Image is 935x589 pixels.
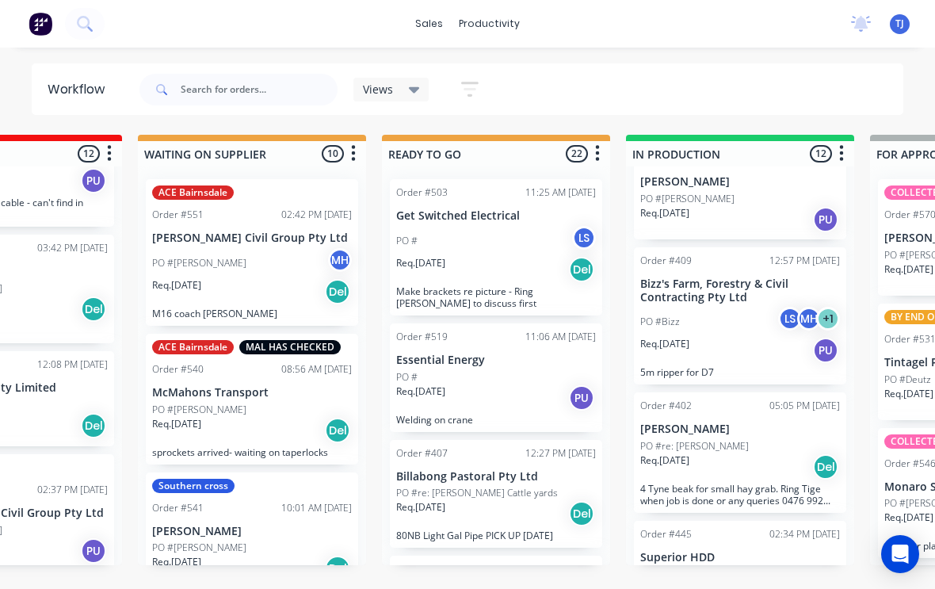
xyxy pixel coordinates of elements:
div: MAL HAS CHECKED [239,340,341,354]
p: Req. [DATE] [396,384,445,399]
div: Order #50311:25 AM [DATE]Get Switched ElectricalPO #LSReq.[DATE]DelMake brackets re picture - Rin... [390,179,602,316]
div: Workflow [48,80,113,99]
div: Order #488 [396,562,448,576]
div: MH [328,248,352,272]
p: PO #Bizz [640,315,680,329]
div: + 1 [816,307,840,331]
div: Del [325,556,350,581]
div: 10:01 AM [DATE] [281,501,352,515]
p: Req. [DATE] [640,206,689,220]
span: Views [363,81,393,98]
p: Make brackets re picture - Ring [PERSON_NAME] to discuss first [396,285,596,309]
p: Billabong Pastoral Pty Ltd [396,470,596,484]
span: TJ [895,17,904,31]
div: 02:37 PM [DATE] [37,483,108,497]
p: PO #[PERSON_NAME] [640,192,735,206]
p: [PERSON_NAME] [640,175,840,189]
div: Order #445 [640,527,692,541]
div: LS [778,307,802,331]
div: [PERSON_NAME]PO #[PERSON_NAME]Req.[DATE]PU [634,123,846,239]
input: Search for orders... [181,74,338,105]
div: Open Intercom Messenger [881,535,919,573]
div: Order #551 [152,208,204,222]
div: Del [81,413,106,438]
p: Bizz's Farm, Forestry & Civil Contracting Pty Ltd [640,277,840,304]
div: MH [797,307,821,331]
div: PU [813,338,838,363]
div: 02:42 PM [DATE] [281,208,352,222]
div: 12:08 PM [DATE] [37,358,108,372]
div: Order #519 [396,330,448,344]
div: PU [81,538,106,564]
div: ACE Bairnsdale [152,340,234,354]
div: Order #51911:06 AM [DATE]Essential EnergyPO #Req.[DATE]PUWelding on crane [390,323,602,432]
p: 4 Tyne beak for small hay grab. Ring Tige when job is done or any queries 0476 992 683 [640,483,840,507]
div: Southern cross [152,479,235,493]
p: Superior HDD [640,551,840,564]
p: PO #Deutz [884,373,931,387]
div: 08:56 AM [DATE] [281,362,352,377]
p: Req. [DATE] [152,555,201,569]
div: Order #503 [396,185,448,200]
img: Factory [29,12,52,36]
p: [PERSON_NAME] [152,525,352,538]
p: [PERSON_NAME] [640,423,840,436]
p: Welding on crane [396,414,596,426]
div: 11:25 AM [DATE] [525,185,596,200]
p: Req. [DATE] [640,337,689,351]
p: 80NB Light Gal Pipe PICK UP [DATE] [396,530,596,541]
p: Req. [DATE] [396,500,445,514]
p: Req. [DATE] [640,453,689,468]
div: PU [813,207,838,232]
p: PO #[PERSON_NAME] [152,256,246,270]
div: Del [325,279,350,304]
div: Del [81,296,106,322]
div: Del [813,454,838,480]
div: Order #407 [396,446,448,461]
div: 12:27 PM [DATE] [525,446,596,461]
p: PO # [396,370,418,384]
div: 09:58 AM [DATE] [525,562,596,576]
div: 05:05 PM [DATE] [769,399,840,413]
div: Del [569,501,594,526]
div: 12:57 PM [DATE] [769,254,840,268]
p: Req. [DATE] [884,387,933,401]
p: Req. [DATE] [884,511,933,525]
div: ACE BairnsdaleMAL HAS CHECKEDOrder #54008:56 AM [DATE]McMahons TransportPO #[PERSON_NAME]Req.[DAT... [146,334,358,465]
div: Order #40912:57 PM [DATE]Bizz's Farm, Forestry & Civil Contracting Pty LtdPO #BizzLSMH+1Req.[DATE... [634,247,846,385]
p: sprockets arrived- waiting on taperlocks [152,446,352,458]
p: PO #re: [PERSON_NAME] Cattle yards [396,486,558,500]
div: sales [407,12,451,36]
div: ACE Bairnsdale [152,185,234,200]
p: Req. [DATE] [396,256,445,270]
p: PO # [396,234,418,248]
div: Order #541 [152,501,204,515]
div: ACE BairnsdaleOrder #55102:42 PM [DATE][PERSON_NAME] Civil Group Pty LtdPO #[PERSON_NAME]MHReq.[D... [146,179,358,326]
div: 03:42 PM [DATE] [37,241,108,255]
p: 5m ripper for D7 [640,366,840,378]
p: PO #[PERSON_NAME] [152,403,246,417]
p: Req. [DATE] [152,417,201,431]
div: productivity [451,12,528,36]
p: Get Switched Electrical [396,209,596,223]
div: 11:06 AM [DATE] [525,330,596,344]
div: Order #40205:05 PM [DATE][PERSON_NAME]PO #re: [PERSON_NAME]Req.[DATE]Del4 Tyne beak for small hay... [634,392,846,513]
p: PO #re: [PERSON_NAME] [640,439,749,453]
p: Essential Energy [396,354,596,367]
div: Order #409 [640,254,692,268]
div: Del [325,418,350,443]
p: PO #[PERSON_NAME] [152,541,246,555]
p: M16 coach [PERSON_NAME] [152,308,352,319]
p: McMahons Transport [152,386,352,400]
div: PU [569,385,594,411]
div: Order #540 [152,362,204,377]
p: Req. [DATE] [152,278,201,293]
div: Del [569,257,594,282]
div: LS [572,226,596,250]
div: Order #40712:27 PM [DATE]Billabong Pastoral Pty LtdPO #re: [PERSON_NAME] Cattle yardsReq.[DATE]De... [390,440,602,549]
div: Order #402 [640,399,692,413]
div: PU [81,168,106,193]
p: [PERSON_NAME] Civil Group Pty Ltd [152,231,352,245]
p: Req. [DATE] [884,262,933,277]
div: 02:34 PM [DATE] [769,527,840,541]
